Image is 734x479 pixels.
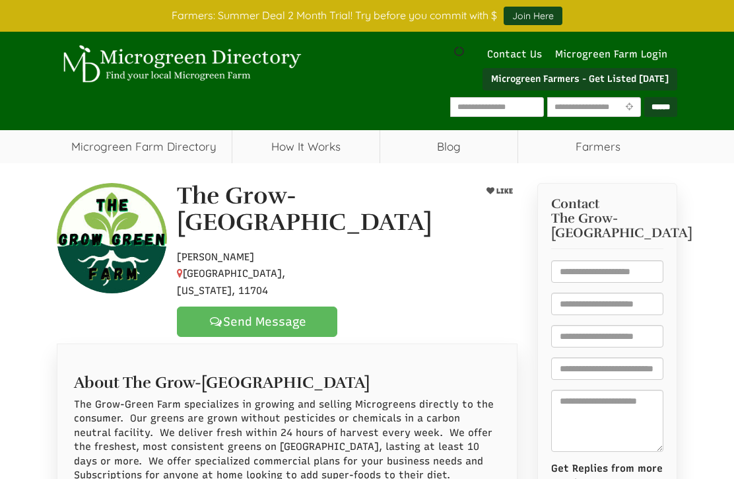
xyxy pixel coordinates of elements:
[47,7,687,25] div: Farmers: Summer Deal 2 Month Trial! Try before you commit with $
[518,130,677,163] span: Farmers
[481,48,549,60] a: Contact Us
[57,183,167,293] img: Contact The Grow-Green Farm
[74,367,500,391] h2: About The Grow-[GEOGRAPHIC_DATA]
[57,344,517,344] ul: Profile Tabs
[380,130,518,163] a: Blog
[551,211,692,240] span: The Grow-[GEOGRAPHIC_DATA]
[622,103,636,112] i: Use Current Location
[483,68,677,91] a: Microgreen Farmers - Get Listed [DATE]
[504,7,562,25] a: Join Here
[551,197,664,240] h3: Contact
[481,183,517,200] button: LIKE
[177,268,285,297] span: [GEOGRAPHIC_DATA], [US_STATE], 11704
[177,183,467,235] h1: The Grow-[GEOGRAPHIC_DATA]
[177,251,254,263] span: [PERSON_NAME]
[57,45,304,83] img: Microgreen Directory
[494,187,512,196] span: LIKE
[232,130,380,163] a: How It Works
[177,307,337,337] a: Send Message
[555,48,674,60] a: Microgreen Farm Login
[57,130,232,163] a: Microgreen Farm Directory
